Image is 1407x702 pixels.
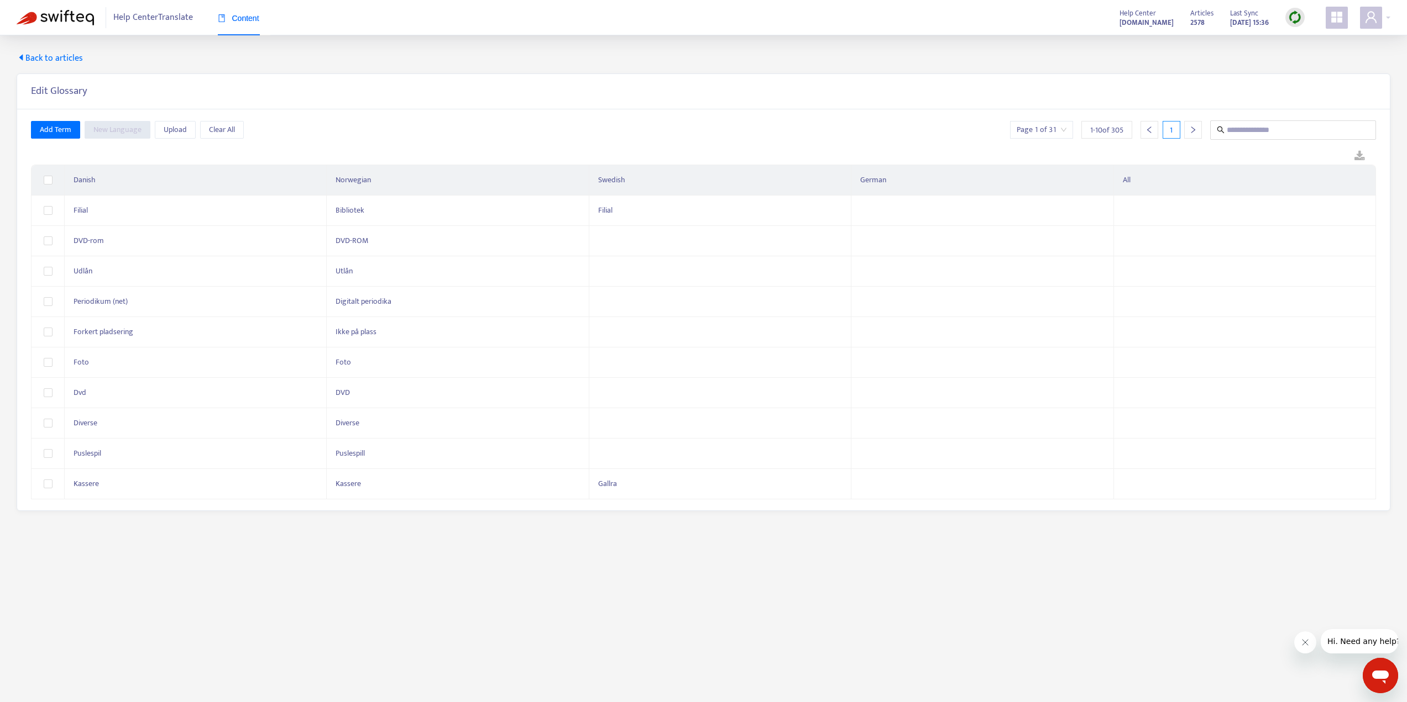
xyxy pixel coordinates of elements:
span: Help Center [1120,7,1156,19]
h5: Edit Glossary [31,85,87,98]
span: Diverse [336,416,359,429]
span: Clear All [209,124,235,136]
strong: [DOMAIN_NAME] [1120,17,1174,29]
span: Diverse [74,416,97,429]
span: Filial [598,204,613,217]
img: Swifteq [17,10,94,25]
button: Upload [155,121,196,139]
span: Upload [164,124,187,136]
span: user [1364,10,1378,24]
span: Articles [1190,7,1214,19]
span: Filial [74,204,88,217]
span: Forkert pladsering [74,325,133,338]
span: Foto [74,356,89,368]
span: Content [218,14,259,23]
strong: [DATE] 15:36 [1230,17,1269,29]
th: Danish [65,165,327,196]
span: Gallra [598,477,617,490]
span: book [218,14,226,22]
span: Dvd [74,386,86,399]
span: appstore [1330,10,1343,24]
button: Add Term [31,121,80,139]
span: Utlån [336,265,353,277]
span: Kassere [336,477,361,490]
span: Hi. Need any help? [7,8,80,17]
span: DVD-ROM [336,234,368,247]
span: Foto [336,356,351,368]
img: sync.dc5367851b00ba804db3.png [1288,10,1302,24]
span: Puslespill [336,447,365,460]
button: New Language [85,121,150,139]
span: DVD-rom [74,234,104,247]
span: DVD [336,386,350,399]
span: Help Center Translate [113,7,193,28]
th: All [1114,165,1376,196]
span: 1 - 10 of 305 [1090,124,1123,136]
span: Add Term [40,124,71,136]
th: Norwegian [327,165,589,196]
a: [DOMAIN_NAME] [1120,16,1174,29]
span: left [1146,126,1153,134]
span: Last Sync [1230,7,1258,19]
span: Udlån [74,265,92,277]
iframe: Luk meddelelse [1294,631,1316,653]
span: Puslespil [74,447,101,460]
span: right [1189,126,1197,134]
span: Back to articles [17,52,83,65]
span: Digitalt periodika [336,295,391,308]
th: Swedish [589,165,851,196]
button: Clear All [200,121,244,139]
iframe: Knap til at åbne messaging-vindue [1363,658,1398,693]
span: Bibliotek [336,204,364,217]
span: Ikke på plass [336,325,376,338]
iframe: Meddelelse fra firma [1321,629,1398,653]
span: caret-left [17,53,25,62]
span: Kassere [74,477,99,490]
span: Periodikum (net) [74,295,128,308]
strong: 2578 [1190,17,1205,29]
div: 1 [1163,121,1180,139]
th: German [851,165,1113,196]
span: search [1217,126,1225,134]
